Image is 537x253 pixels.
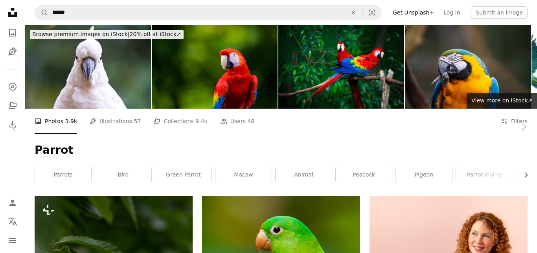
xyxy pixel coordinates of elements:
[95,167,151,183] a: bird
[439,6,465,19] a: Log in
[35,167,91,183] a: parrots
[456,167,512,183] a: parrot flying
[220,109,255,134] a: Users 48
[32,31,181,37] span: 20% off at iStock ↗
[278,25,404,109] img: scarlet macaws
[35,5,382,20] form: Find visuals sitewide
[471,6,528,19] button: Submit an image
[195,117,207,126] span: 9.4k
[134,117,141,126] span: 57
[25,25,188,44] a: Browse premium images on iStock|20% off at iStock↗
[5,25,20,41] a: Photos
[396,167,452,183] a: pigeon
[5,233,20,248] button: Menu
[35,5,48,20] button: Search Unsplash
[152,25,278,109] img: Scarlet Macaw (Ara macao)
[5,44,20,60] a: Illustrations
[32,31,129,37] span: Browse premium images on iStock |
[467,93,537,109] a: View more on iStock↗
[5,79,20,95] a: Explore
[405,25,531,109] img: Canindé Macaw (Ara ararauna)
[509,89,537,164] a: Next
[247,117,254,126] span: 48
[25,25,151,109] img: A sulphur-crested cockatoo (Cacatua galerita) sits perched on a branch with lush green foliage in...
[362,5,381,20] button: Visual search
[345,5,362,20] button: Clear
[5,214,20,229] button: Language
[519,167,528,183] button: scroll list to the right
[90,109,141,134] a: Illustrations 57
[471,97,532,104] span: View more on iStock ↗
[276,167,332,183] a: animal
[336,167,392,183] a: peacock
[501,109,528,134] button: Filters
[35,143,528,157] h1: Parrot
[388,6,439,19] a: Get Unsplash+
[153,109,207,134] a: Collections 9.4k
[215,167,272,183] a: macaw
[155,167,211,183] a: green parrot
[5,195,20,211] a: Log in / Sign up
